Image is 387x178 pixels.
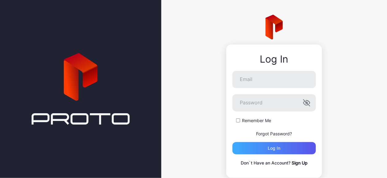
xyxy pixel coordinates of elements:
[232,71,316,88] input: Email
[256,131,292,136] a: Forgot Password?
[268,146,280,151] div: Log in
[232,54,316,65] div: Log In
[292,160,308,165] a: Sign Up
[242,118,271,124] label: Remember Me
[232,142,316,154] button: Log in
[232,159,316,167] p: Don`t Have an Account?
[232,94,316,111] input: Password
[303,99,310,106] button: Password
